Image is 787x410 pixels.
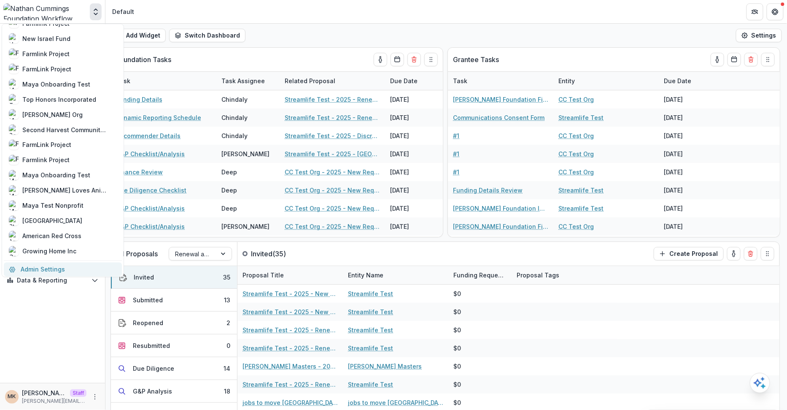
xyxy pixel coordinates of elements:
[659,109,722,127] div: [DATE]
[448,72,553,90] div: Task
[90,392,100,402] button: More
[453,222,548,231] a: [PERSON_NAME] Foundation Final Report
[453,326,461,334] div: $0
[453,149,459,158] a: #1
[169,29,245,42] button: Switch Dashboard
[116,113,201,122] a: Dynamic Reporting Schedule
[744,247,757,261] button: Delete card
[659,199,722,217] div: [DATE]
[385,72,448,90] div: Due Date
[116,168,163,176] a: Finance Review
[251,249,314,259] p: Invited ( 35 )
[109,5,137,18] nav: breadcrumb
[448,266,512,284] div: Funding Requested
[453,54,499,65] p: Grantee Tasks
[374,53,387,66] button: toggle-assigned-to-me
[448,271,512,280] div: Funding Requested
[70,389,86,397] p: Staff
[659,163,722,181] div: [DATE]
[116,54,171,65] p: Foundation Tasks
[453,131,459,140] a: #1
[659,181,722,199] div: [DATE]
[385,76,423,85] div: Due Date
[558,113,604,122] a: Streamlife Test
[391,53,404,66] button: Calendar
[243,289,338,298] a: Streamlife Test - 2025 - New Request Application
[243,380,338,389] a: Streamlife Test - 2025 - Renewal Request Application
[761,247,774,261] button: Drag
[22,19,70,27] div: Farmlink Project
[453,398,461,407] div: $0
[3,3,86,20] img: Nathan Cummings Foundation Workflow Sandbox logo
[453,204,548,213] a: [PERSON_NAME] Foundation Interim Report
[553,72,659,90] div: Entity
[348,344,393,353] a: Streamlife Test
[243,326,338,334] a: Streamlife Test - 2025 - Renewal Request Application
[111,357,237,380] button: Due Diligence14
[216,76,270,85] div: Task Assignee
[111,72,216,90] div: Task
[285,149,380,158] a: Streamlife Test - 2025 - [GEOGRAPHIC_DATA]-[GEOGRAPHIC_DATA] Funding New Request Application
[111,289,237,312] button: Submitted13
[221,95,248,104] div: Chindaly
[385,217,448,236] div: [DATE]
[133,296,163,304] div: Submitted
[216,72,280,90] div: Task Assignee
[224,364,230,373] div: 14
[116,249,158,259] p: All Proposals
[558,222,594,231] a: CC Test Org
[761,53,775,66] button: Drag
[348,289,393,298] a: Streamlife Test
[112,7,134,16] div: Default
[285,186,380,195] a: CC Test Org - 2025 - New Request Application
[453,168,459,176] a: #1
[243,307,338,316] a: Streamlife Test - 2025 - New Request Application
[558,168,594,176] a: CC Test Org
[348,362,422,371] a: [PERSON_NAME] Masters
[237,271,289,280] div: Proposal Title
[553,76,580,85] div: Entity
[343,266,448,284] div: Entity Name
[747,3,763,20] button: Partners
[17,277,88,284] span: Data & Reporting
[221,168,237,176] div: Deep
[237,266,343,284] div: Proposal Title
[221,131,248,140] div: Chindaly
[448,76,472,85] div: Task
[133,364,174,373] div: Due Diligence
[280,72,385,90] div: Related Proposal
[385,109,448,127] div: [DATE]
[116,186,186,195] a: Due Diligence Checklist
[116,95,162,104] a: Funding Details
[558,149,594,158] a: CC Test Org
[3,274,102,287] button: Open Data & Reporting
[512,266,617,284] div: Proposal Tags
[226,341,230,350] div: 0
[453,362,461,371] div: $0
[659,217,722,236] div: [DATE]
[285,95,380,104] a: Streamlife Test - 2025 - Renewal/Exit Grant Call Questions
[224,296,230,304] div: 13
[453,186,523,195] a: Funding Details Review
[659,127,722,145] div: [DATE]
[9,18,19,28] img: Farmlink Project
[424,53,438,66] button: Drag
[659,90,722,109] div: [DATE]
[728,53,741,66] button: Calendar
[133,318,163,327] div: Reopened
[385,199,448,217] div: [DATE]
[348,380,393,389] a: Streamlife Test
[116,149,185,158] a: G&P Checklist/Analysis
[285,204,380,213] a: CC Test Org - 2025 - New Request Application
[736,29,782,42] button: Settings
[453,344,461,353] div: $0
[453,380,461,389] div: $0
[385,90,448,109] div: [DATE]
[221,222,270,231] div: [PERSON_NAME]
[744,53,758,66] button: Delete card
